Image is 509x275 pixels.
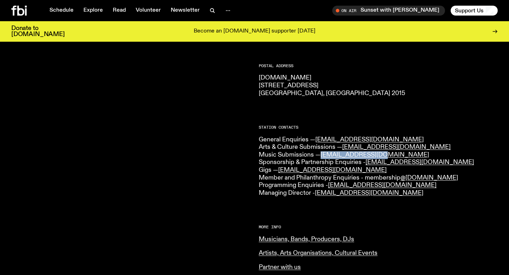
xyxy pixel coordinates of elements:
a: @[DOMAIN_NAME] [400,175,458,181]
h2: Postal Address [259,64,498,68]
a: [EMAIL_ADDRESS][DOMAIN_NAME] [315,190,423,196]
h2: More Info [259,225,498,229]
a: Explore [79,6,107,16]
button: On AirSunset with [PERSON_NAME] [332,6,445,16]
a: [EMAIL_ADDRESS][DOMAIN_NAME] [328,182,437,188]
a: [EMAIL_ADDRESS][DOMAIN_NAME] [315,136,424,143]
a: [EMAIL_ADDRESS][DOMAIN_NAME] [278,167,387,173]
a: [EMAIL_ADDRESS][DOMAIN_NAME] [342,144,451,150]
h3: Donate to [DOMAIN_NAME] [11,25,65,37]
a: Schedule [45,6,78,16]
a: Volunteer [131,6,165,16]
a: Newsletter [166,6,204,16]
a: Musicians, Bands, Producers, DJs [259,236,354,242]
p: Become an [DOMAIN_NAME] supporter [DATE] [194,28,315,35]
a: [EMAIL_ADDRESS][DOMAIN_NAME] [365,159,474,165]
span: Support Us [455,7,484,14]
h2: Station Contacts [259,125,498,129]
a: Artists, Arts Organisations, Cultural Events [259,250,378,256]
a: Read [109,6,130,16]
a: Partner with us [259,264,301,270]
button: Support Us [451,6,498,16]
a: [EMAIL_ADDRESS][DOMAIN_NAME] [321,152,429,158]
p: General Enquiries — Arts & Culture Submissions — Music Submissions — Sponsorship & Partnership En... [259,136,498,197]
p: [DOMAIN_NAME] [STREET_ADDRESS] [GEOGRAPHIC_DATA], [GEOGRAPHIC_DATA] 2015 [259,74,498,97]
